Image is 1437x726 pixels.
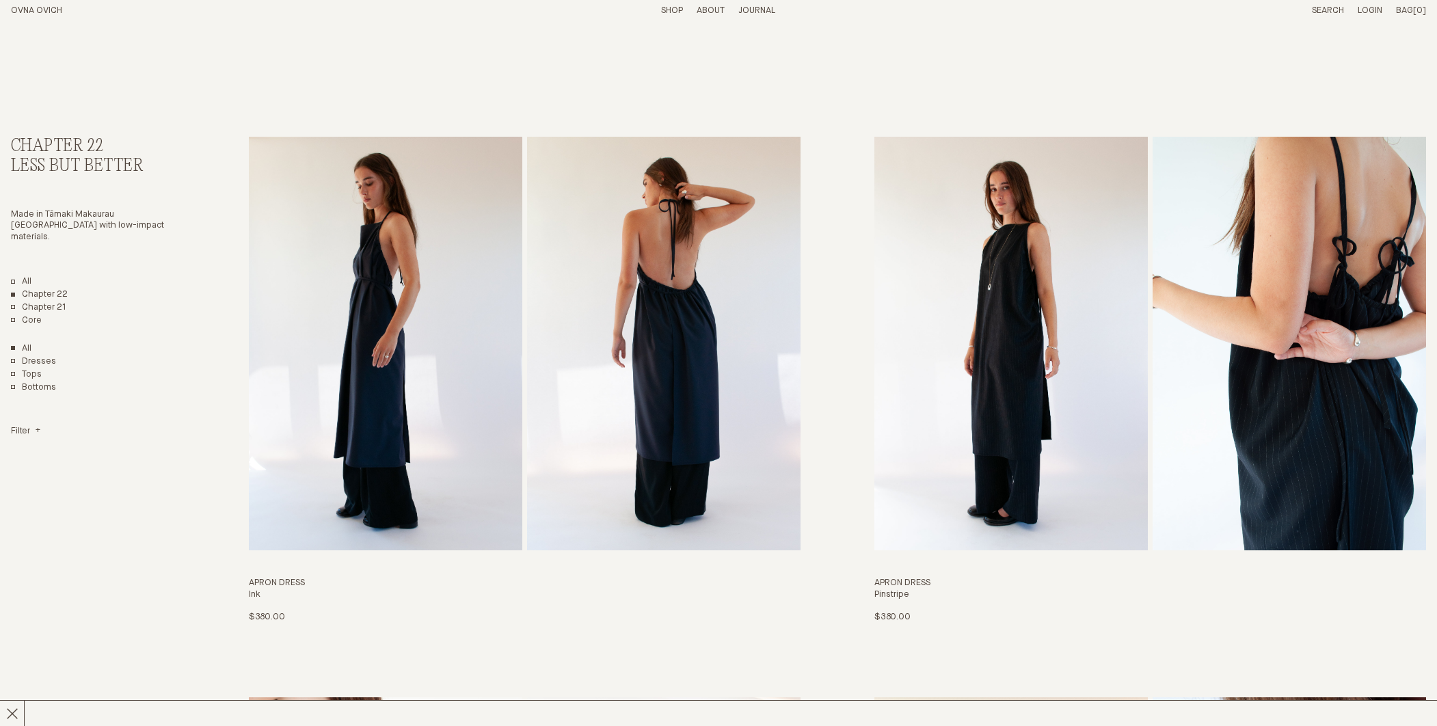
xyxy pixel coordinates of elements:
a: Search [1312,6,1344,15]
h2: Chapter 22 [11,137,178,157]
a: Home [11,6,62,15]
p: Made in Tāmaki Makaurau [GEOGRAPHIC_DATA] with low-impact materials. [11,209,178,244]
a: Show All [11,343,31,355]
a: Apron Dress [249,137,801,623]
span: $380.00 [874,613,911,621]
span: Bag [1396,6,1413,15]
a: Bottoms [11,382,56,394]
h4: Pinstripe [874,589,1426,601]
a: Core [11,315,42,327]
h3: Less But Better [11,157,178,176]
a: Shop [661,6,683,15]
summary: About [697,5,725,17]
a: Login [1358,6,1382,15]
a: Dresses [11,356,56,368]
span: [0] [1413,6,1426,15]
a: Tops [11,369,42,381]
a: Chapter 21 [11,302,66,314]
h4: Ink [249,589,801,601]
summary: Filter [11,426,40,438]
h3: Apron Dress [249,578,801,589]
img: Apron Dress [874,137,1148,550]
span: $380.00 [249,613,285,621]
h3: Apron Dress [874,578,1426,589]
a: Journal [738,6,775,15]
a: Apron Dress [874,137,1426,623]
a: All [11,276,31,288]
img: Apron Dress [249,137,522,550]
a: Chapter 22 [11,289,68,301]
